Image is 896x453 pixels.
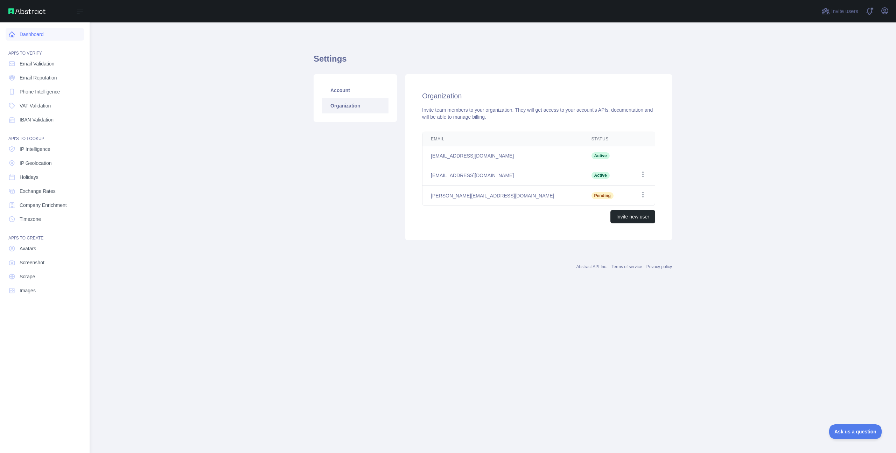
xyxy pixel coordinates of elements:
[6,85,84,98] a: Phone Intelligence
[6,57,84,70] a: Email Validation
[20,202,67,209] span: Company Enrichment
[591,192,614,199] span: Pending
[6,113,84,126] a: IBAN Validation
[646,264,672,269] a: Privacy policy
[20,160,52,167] span: IP Geolocation
[20,188,56,195] span: Exchange Rates
[6,157,84,169] a: IP Geolocation
[6,42,84,56] div: API'S TO VERIFY
[829,424,882,439] iframe: Toggle Customer Support
[576,264,608,269] a: Abstract API Inc.
[20,174,38,181] span: Holidays
[422,91,655,101] h2: Organization
[583,132,628,146] th: Status
[20,259,44,266] span: Screenshot
[820,6,860,17] button: Invite users
[20,216,41,223] span: Timezone
[20,273,35,280] span: Scrape
[831,7,858,15] span: Invite users
[20,60,54,67] span: Email Validation
[20,116,54,123] span: IBAN Validation
[20,102,51,109] span: VAT Validation
[6,28,84,41] a: Dashboard
[314,53,672,70] h1: Settings
[20,146,50,153] span: IP Intelligence
[20,74,57,81] span: Email Reputation
[6,242,84,255] a: Avatars
[610,210,655,223] button: Invite new user
[322,98,388,113] a: Organization
[20,245,36,252] span: Avatars
[8,8,45,14] img: Abstract API
[422,186,583,206] td: [PERSON_NAME][EMAIL_ADDRESS][DOMAIN_NAME]
[591,172,610,179] span: Active
[591,152,610,159] span: Active
[20,287,36,294] span: Images
[20,88,60,95] span: Phone Intelligence
[6,143,84,155] a: IP Intelligence
[6,127,84,141] div: API'S TO LOOKUP
[422,132,583,146] th: Email
[6,284,84,297] a: Images
[6,213,84,225] a: Timezone
[6,185,84,197] a: Exchange Rates
[322,83,388,98] a: Account
[422,146,583,165] td: [EMAIL_ADDRESS][DOMAIN_NAME]
[6,199,84,211] a: Company Enrichment
[611,264,642,269] a: Terms of service
[6,270,84,283] a: Scrape
[422,106,655,120] div: Invite team members to your organization. They will get access to your account's APIs, documentat...
[6,256,84,269] a: Screenshot
[6,227,84,241] div: API'S TO CREATE
[6,171,84,183] a: Holidays
[422,165,583,186] td: [EMAIL_ADDRESS][DOMAIN_NAME]
[6,99,84,112] a: VAT Validation
[6,71,84,84] a: Email Reputation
